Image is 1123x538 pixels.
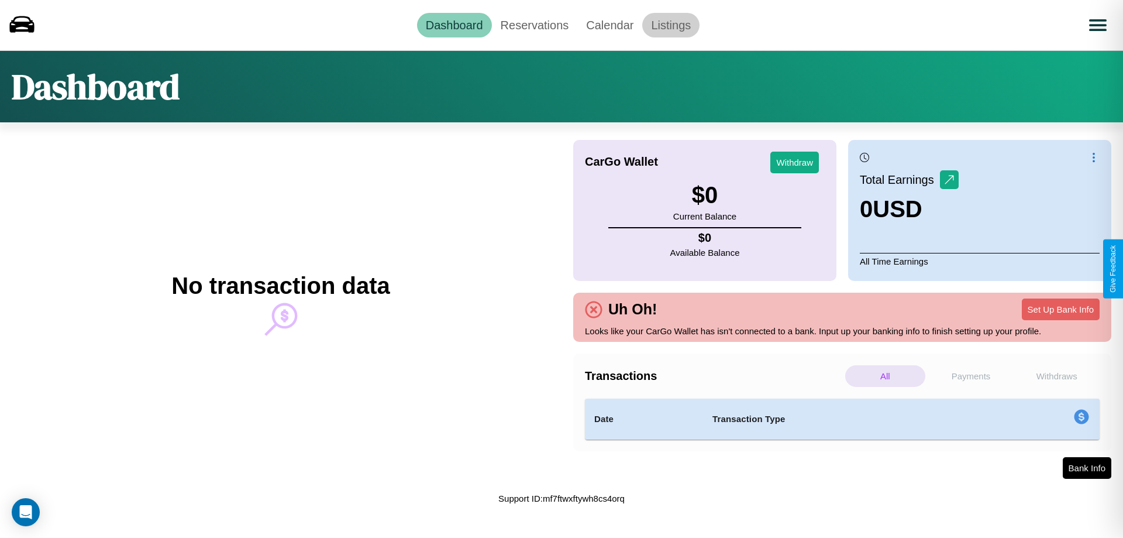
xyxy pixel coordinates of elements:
h4: Transactions [585,369,842,383]
h2: No transaction data [171,273,390,299]
p: All Time Earnings [860,253,1100,269]
p: Available Balance [670,245,740,261]
p: Payments [931,365,1011,387]
h4: $ 0 [670,231,740,245]
p: Looks like your CarGo Wallet has isn't connected to a bank. Input up your banking info to finish ... [585,323,1100,339]
p: All [845,365,925,387]
a: Calendar [577,13,642,37]
p: Support ID: mf7ftwxftywh8cs4orq [498,491,625,506]
button: Bank Info [1063,457,1111,479]
p: Withdraws [1017,365,1097,387]
a: Reservations [492,13,578,37]
button: Set Up Bank Info [1022,299,1100,320]
h3: 0 USD [860,196,959,222]
h4: Date [594,412,694,426]
h4: CarGo Wallet [585,155,658,169]
p: Total Earnings [860,169,940,190]
a: Listings [642,13,700,37]
div: Open Intercom Messenger [12,498,40,526]
h1: Dashboard [12,63,180,111]
h4: Transaction Type [712,412,978,426]
div: Give Feedback [1109,245,1117,293]
a: Dashboard [417,13,492,37]
h4: Uh Oh! [602,301,663,318]
button: Open menu [1081,9,1114,42]
p: Current Balance [673,208,736,224]
h3: $ 0 [673,182,736,208]
button: Withdraw [770,152,819,173]
table: simple table [585,399,1100,440]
